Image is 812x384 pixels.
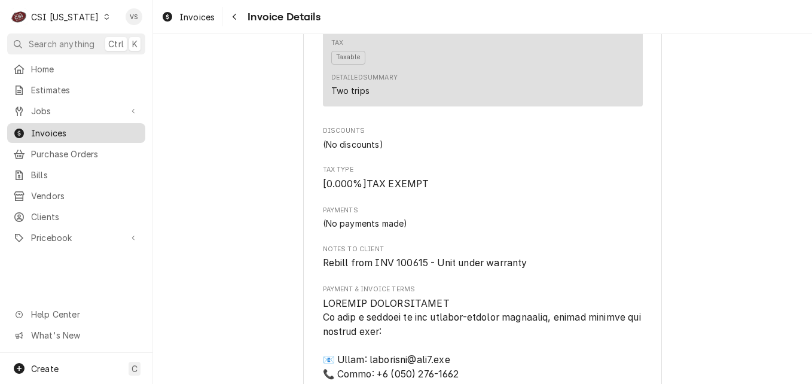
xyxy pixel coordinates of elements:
span: Create [31,364,59,374]
a: Go to Pricebook [7,228,145,248]
div: Payments [323,206,643,230]
span: C [132,362,138,375]
div: CSI [US_STATE] [31,11,99,23]
span: Discounts [323,126,643,136]
a: Estimates [7,80,145,100]
span: Taxable [331,51,365,65]
div: C [11,8,28,25]
a: Go to Jobs [7,101,145,121]
span: Rebill from INV 100615 - Unit under warranty [323,257,527,269]
span: Estimates [31,84,139,96]
span: Clients [31,211,139,223]
div: Notes to Client [323,245,643,270]
span: Home [31,63,139,75]
a: Clients [7,207,145,227]
span: Help Center [31,308,138,321]
a: Invoices [7,123,145,143]
span: Purchase Orders [31,148,139,160]
span: Notes to Client [323,256,643,270]
span: Tax Type [323,177,643,191]
button: Search anythingCtrlK [7,33,145,54]
div: Discounts [323,126,643,150]
span: Ctrl [108,38,124,50]
span: Notes to Client [323,245,643,254]
a: Invoices [157,7,219,27]
button: Navigate back [225,7,244,26]
a: Home [7,59,145,79]
a: Go to What's New [7,325,145,345]
div: VS [126,8,142,25]
span: Payment & Invoice Terms [323,285,643,294]
label: Payments [323,206,643,215]
div: Discounts List [323,138,643,151]
span: Pricebook [31,231,121,244]
a: Go to Help Center [7,304,145,324]
span: Vendors [31,190,139,202]
span: Jobs [31,105,121,117]
span: Invoice Details [244,9,320,25]
span: K [132,38,138,50]
div: Tax Type [323,165,643,191]
span: Tax Type [323,165,643,175]
div: Detailed Summary [331,73,398,83]
div: CSI Kentucky's Avatar [11,8,28,25]
div: Two trips [331,84,370,97]
span: What's New [31,329,138,342]
a: Purchase Orders [7,144,145,164]
a: Bills [7,165,145,185]
span: Search anything [29,38,94,50]
span: Bills [31,169,139,181]
span: [ 0.000 %] TAX EXEMPT [323,178,429,190]
a: Vendors [7,186,145,206]
span: Invoices [179,11,215,23]
div: Vicky Stuesse's Avatar [126,8,142,25]
span: Invoices [31,127,139,139]
div: Tax [331,38,343,48]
